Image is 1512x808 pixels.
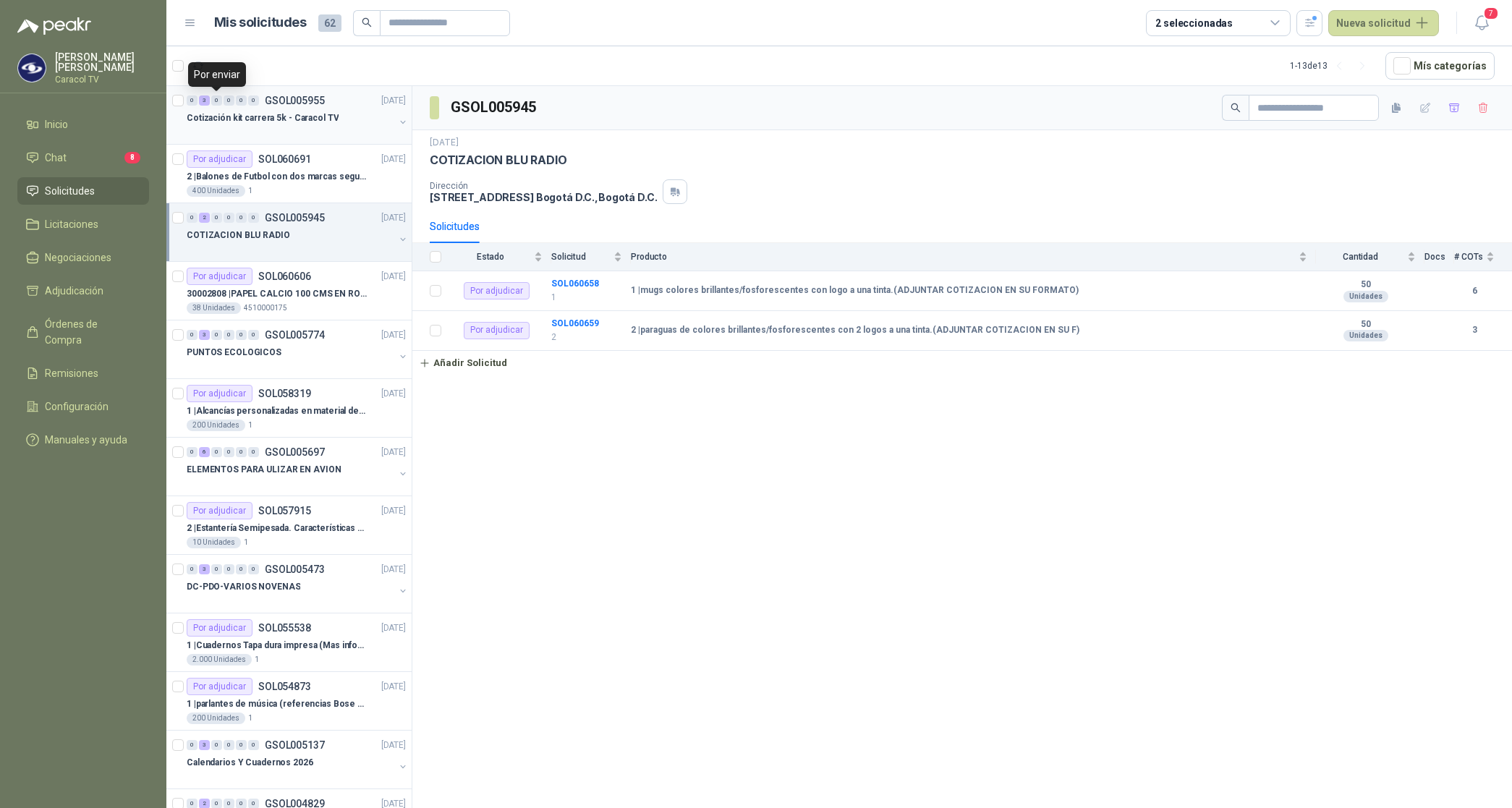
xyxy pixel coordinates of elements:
[187,654,252,665] div: 2.000 Unidades
[45,365,98,381] span: Remisiones
[1343,291,1388,302] div: Unidades
[248,330,259,340] div: 0
[451,96,538,119] h3: GSOL005945
[1385,52,1495,80] button: Mís categorías
[187,561,409,607] a: 0 3 0 0 0 0 GSOL005473[DATE] DC-PDO-VARIOS NOVENAS
[381,153,406,166] p: [DATE]
[551,278,599,289] b: SOL060658
[1155,15,1233,31] div: 2 seleccionadas
[187,443,409,490] a: 0 6 0 0 0 0 GSOL005697[DATE] ELEMENTOS PARA ULIZAR EN AVION
[224,564,234,574] div: 0
[187,150,252,168] div: Por adjudicar
[244,537,248,548] p: 1
[362,17,372,27] span: search
[211,213,222,223] div: 0
[199,564,210,574] div: 3
[166,262,412,320] a: Por adjudicarSOL060606[DATE] 30002808 |PAPEL CALCIO 100 CMS EN ROLLO DE 100 GR38 Unidades4510000175
[255,654,259,665] p: 1
[551,331,622,344] p: 2
[166,496,412,555] a: Por adjudicarSOL057915[DATE] 2 |Estantería Semipesada. Características en el adjunto10 Unidades1
[430,218,480,234] div: Solicitudes
[45,183,95,199] span: Solicitudes
[1231,103,1241,113] span: search
[265,330,325,340] p: GSOL005774
[17,393,149,420] a: Configuración
[17,244,149,271] a: Negociaciones
[199,740,210,750] div: 3
[17,426,149,454] a: Manuales y ayuda
[1424,243,1454,271] th: Docs
[224,330,234,340] div: 0
[17,144,149,171] a: Chat8
[1343,330,1388,341] div: Unidades
[381,211,406,225] p: [DATE]
[412,351,514,375] button: Añadir Solicitud
[17,360,149,387] a: Remisiones
[248,447,259,457] div: 0
[187,564,198,574] div: 0
[45,216,98,232] span: Licitaciones
[381,504,406,518] p: [DATE]
[45,250,111,265] span: Negociaciones
[450,243,551,271] th: Estado
[187,463,341,477] p: ELEMENTOS PARA ULIZAR EN AVION
[17,177,149,205] a: Solicitudes
[224,447,234,457] div: 0
[430,136,459,150] p: [DATE]
[187,404,367,418] p: 1 | Alcancías personalizadas en material de cerámica (VER ADJUNTO)
[199,447,210,457] div: 6
[265,740,325,750] p: GSOL005137
[17,310,149,354] a: Órdenes de Compra
[236,447,247,457] div: 0
[551,243,631,271] th: Solicitud
[430,191,657,203] p: [STREET_ADDRESS] Bogotá D.C. , Bogotá D.C.
[17,111,149,138] a: Inicio
[381,680,406,694] p: [DATE]
[1316,243,1424,271] th: Cantidad
[236,330,247,340] div: 0
[248,213,259,223] div: 0
[258,506,311,516] p: SOL057915
[187,740,198,750] div: 0
[187,713,245,724] div: 200 Unidades
[1483,7,1499,20] span: 7
[211,95,222,106] div: 0
[381,563,406,577] p: [DATE]
[1316,319,1416,331] b: 50
[187,330,198,340] div: 0
[1290,54,1374,77] div: 1 - 13 de 13
[265,95,325,106] p: GSOL005955
[551,252,611,262] span: Solicitud
[258,271,311,281] p: SOL060606
[381,621,406,635] p: [DATE]
[45,316,135,348] span: Órdenes de Compra
[187,326,409,373] a: 0 3 0 0 0 0 GSOL005774[DATE] PUNTOS ECOLOGICOS
[166,672,412,731] a: Por adjudicarSOL054873[DATE] 1 |parlantes de música (referencias Bose o Alexa) CON MARCACION 1 LO...
[258,681,311,692] p: SOL054873
[258,623,311,633] p: SOL055538
[187,502,252,519] div: Por adjudicar
[187,92,409,138] a: 0 3 0 0 0 0 GSOL005955[DATE] Cotización kit carrera 5k - Caracol TV
[265,213,325,223] p: GSOL005945
[1454,284,1495,298] b: 6
[187,111,339,125] p: Cotización kit carrera 5k - Caracol TV
[248,185,252,197] p: 1
[248,713,252,724] p: 1
[381,328,406,342] p: [DATE]
[224,95,234,106] div: 0
[45,399,109,414] span: Configuración
[187,537,241,548] div: 10 Unidades
[188,62,246,87] div: Por enviar
[430,153,566,168] p: COTIZACION BLU RADIO
[17,277,149,305] a: Adjudicación
[1328,10,1439,36] button: Nueva solicitud
[224,213,234,223] div: 0
[265,564,325,574] p: GSOL005473
[187,287,367,301] p: 30002808 | PAPEL CALCIO 100 CMS EN ROLLO DE 100 GR
[236,213,247,223] div: 0
[214,12,307,33] h1: Mis solicitudes
[187,678,252,695] div: Por adjudicar
[45,432,127,448] span: Manuales y ayuda
[124,152,140,163] span: 8
[187,522,367,535] p: 2 | Estantería Semipesada. Características en el adjunto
